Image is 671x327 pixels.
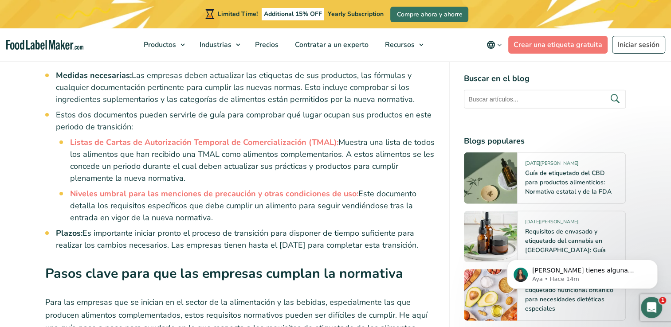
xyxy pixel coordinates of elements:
strong: Pasos clave para que las empresas cumplan la normativa [45,264,403,283]
span: Industrias [197,40,232,50]
a: Listas de Cartas de Autorización Temporal de Comercialización (TMAL): [70,137,338,148]
li: Es importante iniciar pronto el proceso de transición para disponer de tiempo suficiente para rea... [56,227,436,251]
a: Contratar a un experto [287,28,375,61]
a: Recursos [377,28,428,61]
span: [DATE][PERSON_NAME] [525,160,578,170]
strong: Medidas necesarias: [56,70,132,81]
span: Precios [252,40,279,50]
h4: Blogs populares [464,135,626,147]
a: Productos [136,28,189,61]
span: Contratar a un experto [292,40,369,50]
span: 1 [659,297,666,304]
strong: Plazos: [56,228,82,238]
a: Iniciar sesión [612,36,665,54]
a: Compre ahora y ahorre [390,7,468,22]
a: Industrias [192,28,245,61]
span: Productos [141,40,177,50]
li: Estos dos documentos pueden servirle de guía para comprobar qué lugar ocupan sus productos en est... [56,109,436,224]
li: Este documento detalla los requisitos específicos que debe cumplir un alimento para seguir vendié... [70,188,436,224]
span: Additional 15% OFF [262,8,324,20]
span: Limited Time! [218,10,258,18]
li: Muestra una lista de todos los alimentos que han recibido una TMAL como alimentos complementarios... [70,136,436,184]
a: Guía de etiquetado del CBD para productos alimenticios: Normativa estatal y de la FDA [525,169,611,196]
a: Niveles umbral para las menciones de precaución y otras condiciones de uso: [70,188,358,199]
span: [DATE][PERSON_NAME] [525,218,578,229]
iframe: Intercom notifications mensaje [494,241,671,303]
a: Requisitos de envasado y etiquetado del cannabis en [GEOGRAPHIC_DATA]: Guía [525,227,605,254]
input: Buscar artículos... [464,90,626,109]
a: Precios [247,28,285,61]
span: Yearly Subscription [328,10,383,18]
iframe: Intercom live chat [641,297,662,318]
a: Crear una etiqueta gratuita [508,36,608,54]
li: Las empresas deben actualizar las etiquetas de sus productos, las fórmulas y cualquier documentac... [56,70,436,105]
span: Recursos [382,40,416,50]
h4: Buscar en el blog [464,73,626,85]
